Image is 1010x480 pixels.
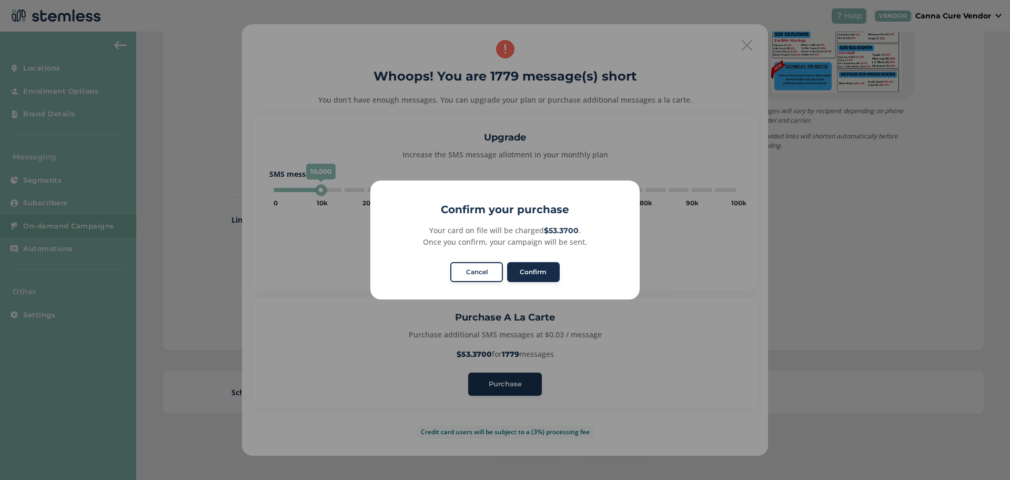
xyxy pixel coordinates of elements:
[370,202,640,217] h2: Confirm your purchase
[507,262,560,282] button: Confirm
[382,225,628,247] div: Your card on file will be charged . Once you confirm, your campaign will be sent.
[450,262,503,282] button: Cancel
[544,226,579,235] strong: $53.3700
[957,429,1010,480] iframe: Chat Widget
